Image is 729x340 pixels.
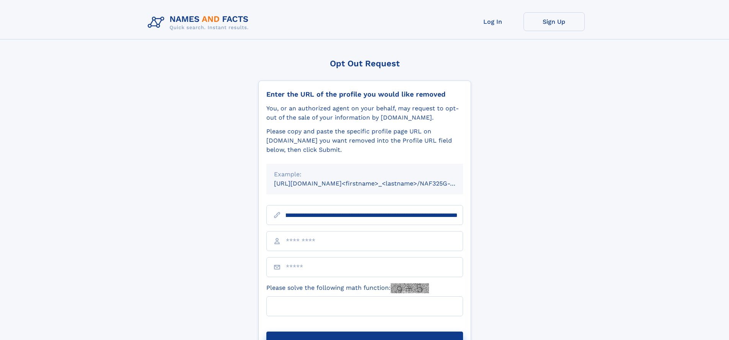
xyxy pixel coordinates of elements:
[462,12,524,31] a: Log In
[266,127,463,154] div: Please copy and paste the specific profile page URL on [DOMAIN_NAME] you want removed into the Pr...
[274,180,478,187] small: [URL][DOMAIN_NAME]<firstname>_<lastname>/NAF325G-xxxxxxxx
[266,283,429,293] label: Please solve the following math function:
[258,59,471,68] div: Opt Out Request
[266,104,463,122] div: You, or an authorized agent on your behalf, may request to opt-out of the sale of your informatio...
[266,90,463,99] div: Enter the URL of the profile you would like removed
[524,12,585,31] a: Sign Up
[145,12,255,33] img: Logo Names and Facts
[274,170,455,179] div: Example:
